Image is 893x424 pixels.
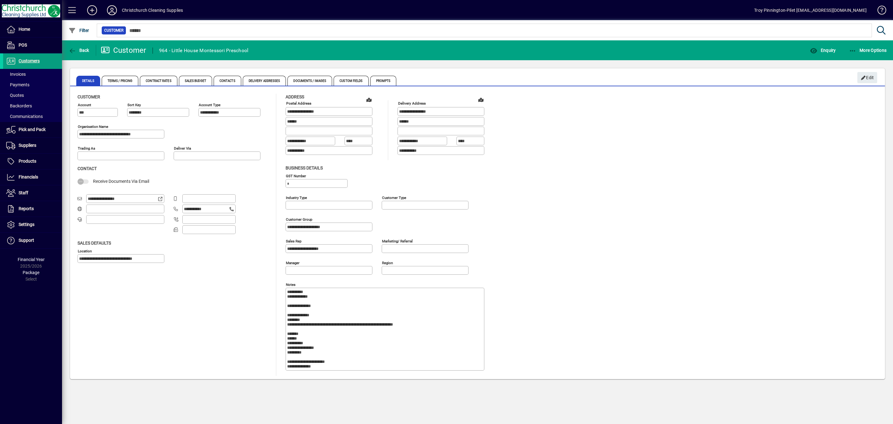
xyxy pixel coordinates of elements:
[19,222,34,227] span: Settings
[19,58,40,63] span: Customers
[3,22,62,37] a: Home
[78,103,91,107] mat-label: Account
[78,146,95,151] mat-label: Trading as
[286,165,323,170] span: Business details
[78,241,111,246] span: Sales defaults
[82,5,102,16] button: Add
[69,28,89,33] span: Filter
[3,185,62,201] a: Staff
[808,45,837,56] button: Enquiry
[3,38,62,53] a: POS
[78,249,92,253] mat-label: Location
[382,239,413,243] mat-label: Marketing/ Referral
[199,103,220,107] mat-label: Account Type
[19,238,34,243] span: Support
[19,127,46,132] span: Pick and Pack
[69,48,89,53] span: Back
[861,73,874,83] span: Edit
[3,201,62,217] a: Reports
[19,43,27,47] span: POS
[62,45,96,56] app-page-header-button: Back
[67,45,91,56] button: Back
[122,5,183,15] div: Christchurch Cleaning Supplies
[19,190,28,195] span: Staff
[3,233,62,248] a: Support
[18,257,45,262] span: Financial Year
[3,101,62,111] a: Backorders
[286,94,304,99] span: Address
[810,48,836,53] span: Enquiry
[104,27,123,34] span: Customer
[754,5,867,15] div: Troy Pinnington-Pilet [EMAIL_ADDRESS][DOMAIN_NAME]
[382,195,406,200] mat-label: Customer type
[174,146,191,151] mat-label: Deliver via
[3,69,62,79] a: Invoices
[78,166,97,171] span: Contact
[382,260,393,265] mat-label: Region
[3,122,62,138] a: Pick and Pack
[19,206,34,211] span: Reports
[6,72,26,77] span: Invoices
[23,270,39,275] span: Package
[93,179,149,184] span: Receive Documents Via Email
[67,25,91,36] button: Filter
[214,76,241,86] span: Contacts
[19,159,36,164] span: Products
[78,124,108,129] mat-label: Organisation name
[19,143,36,148] span: Suppliers
[6,103,32,108] span: Backorders
[370,76,397,86] span: Prompts
[19,27,30,32] span: Home
[286,174,306,178] mat-label: GST Number
[102,5,122,16] button: Profile
[286,260,300,265] mat-label: Manager
[6,114,43,119] span: Communications
[76,76,100,86] span: Details
[159,46,249,56] div: 964 - Little House Montessori Preschool
[6,82,29,87] span: Payments
[287,76,332,86] span: Documents / Images
[3,169,62,185] a: Financials
[286,217,312,221] mat-label: Customer group
[78,94,100,99] span: Customer
[102,76,139,86] span: Terms / Pricing
[3,111,62,122] a: Communications
[364,95,374,105] a: View on map
[3,79,62,90] a: Payments
[849,48,887,53] span: More Options
[101,45,146,55] div: Customer
[873,1,885,21] a: Knowledge Base
[286,282,295,286] mat-label: Notes
[3,217,62,232] a: Settings
[3,90,62,101] a: Quotes
[3,138,62,153] a: Suppliers
[476,95,486,105] a: View on map
[19,174,38,179] span: Financials
[286,239,301,243] mat-label: Sales rep
[6,93,24,98] span: Quotes
[179,76,212,86] span: Sales Budget
[243,76,286,86] span: Delivery Addresses
[3,154,62,169] a: Products
[857,72,877,83] button: Edit
[286,195,307,200] mat-label: Industry type
[334,76,368,86] span: Custom Fields
[127,103,141,107] mat-label: Sort key
[140,76,177,86] span: Contract Rates
[847,45,888,56] button: More Options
